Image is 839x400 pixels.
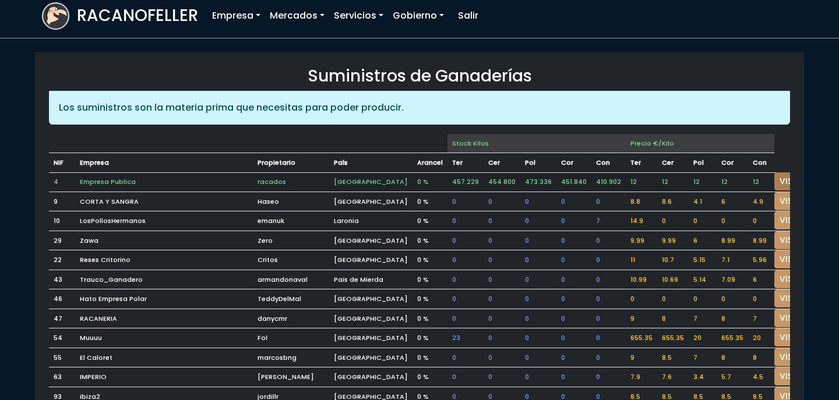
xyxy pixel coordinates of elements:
[774,250,816,268] a: VISITAR
[556,153,591,173] td: CORDERO
[484,270,520,289] td: 0
[447,211,484,231] td: 0
[484,250,520,270] td: 0
[49,367,75,387] td: 63
[774,289,816,307] a: VISITAR
[253,153,329,173] td: Propietario
[556,192,591,211] td: 0
[626,367,657,387] td: 7.9
[520,309,556,328] td: 0
[75,309,253,328] td: RACANERIA
[413,270,447,289] td: 0 %
[626,153,657,173] td: TERNERA
[556,348,591,367] td: 0
[77,6,198,26] h3: RACANOFELLER
[75,348,253,367] td: El Caloret
[484,153,520,173] td: CERDO
[748,367,774,387] td: 4.5
[520,192,556,211] td: 0
[591,348,626,367] td: 0
[413,211,447,231] td: 0 %
[413,153,447,173] td: Arancel
[657,309,689,328] td: 8
[329,231,413,250] td: [GEOGRAPHIC_DATA]
[520,289,556,309] td: 0
[447,309,484,328] td: 0
[329,309,413,328] td: [GEOGRAPHIC_DATA]
[484,328,520,348] td: 0
[447,328,484,348] td: 23
[591,367,626,387] td: 0
[556,211,591,231] td: 0
[49,172,75,192] td: 4
[253,309,329,328] td: danycmr
[717,211,748,231] td: 0
[748,348,774,367] td: 8
[413,250,447,270] td: 0 %
[388,4,449,27] a: Gobierno
[520,231,556,250] td: 0
[49,66,790,86] h3: Suministros de Ganaderías
[447,348,484,367] td: 0
[556,270,591,289] td: 0
[329,270,413,289] td: Pais de Mierda
[253,367,329,387] td: [PERSON_NAME]
[49,348,75,367] td: 55
[447,153,484,173] td: TERNERA
[717,231,748,250] td: 8.99
[49,250,75,270] td: 22
[253,348,329,367] td: marcosbng
[413,192,447,211] td: 0 %
[591,153,626,173] td: CONEJO
[49,91,790,125] div: Los suministros son la materia prima que necesitas para poder producir.
[447,172,484,192] td: 457.229
[447,134,626,153] td: Stock Kilos
[689,367,717,387] td: 3.4
[253,192,329,211] td: Haseo
[556,289,591,309] td: 0
[49,211,75,231] td: 10
[657,250,689,270] td: 10.7
[329,348,413,367] td: [GEOGRAPHIC_DATA]
[591,309,626,328] td: 0
[689,172,717,192] td: 12
[689,309,717,328] td: 7
[626,309,657,328] td: 9
[591,250,626,270] td: 0
[413,172,447,192] td: 0 %
[689,328,717,348] td: 20
[774,192,816,210] a: VISITAR
[689,231,717,250] td: 6
[748,211,774,231] td: 0
[591,231,626,250] td: 0
[520,153,556,173] td: POLLO
[591,289,626,309] td: 0
[626,211,657,231] td: 14.9
[329,289,413,309] td: [GEOGRAPHIC_DATA]
[748,270,774,289] td: 6
[413,309,447,328] td: 0 %
[447,250,484,270] td: 0
[626,192,657,211] td: 8.8
[748,192,774,211] td: 4.9
[413,328,447,348] td: 0 %
[484,289,520,309] td: 0
[556,367,591,387] td: 0
[447,192,484,211] td: 0
[748,289,774,309] td: 0
[413,231,447,250] td: 0 %
[748,328,774,348] td: 20
[717,309,748,328] td: 8
[657,172,689,192] td: 12
[207,4,265,27] a: Empresa
[447,289,484,309] td: 0
[626,270,657,289] td: 10.99
[484,172,520,192] td: 454.800
[689,348,717,367] td: 7
[591,211,626,231] td: 7
[717,289,748,309] td: 0
[774,348,816,366] a: VISITAR
[75,270,253,289] td: Trauco_Ganadero
[556,172,591,192] td: 451.840
[329,328,413,348] td: [GEOGRAPHIC_DATA]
